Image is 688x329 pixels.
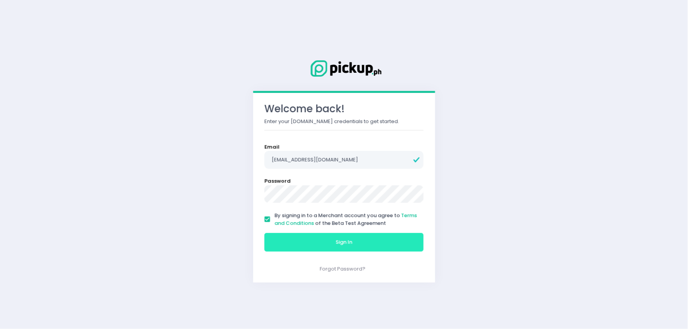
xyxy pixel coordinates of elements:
a: Terms and Conditions [275,212,417,227]
button: Sign In [264,233,424,252]
span: Sign In [336,238,352,246]
p: Enter your [DOMAIN_NAME] credentials to get started. [264,118,424,125]
label: Password [264,177,291,185]
img: Logo [305,59,383,78]
input: Email [264,151,424,169]
a: Forgot Password? [320,265,365,272]
label: Email [264,143,280,151]
span: By signing in to a Merchant account you agree to of the Beta Test Agreement [275,212,417,227]
h3: Welcome back! [264,103,424,115]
